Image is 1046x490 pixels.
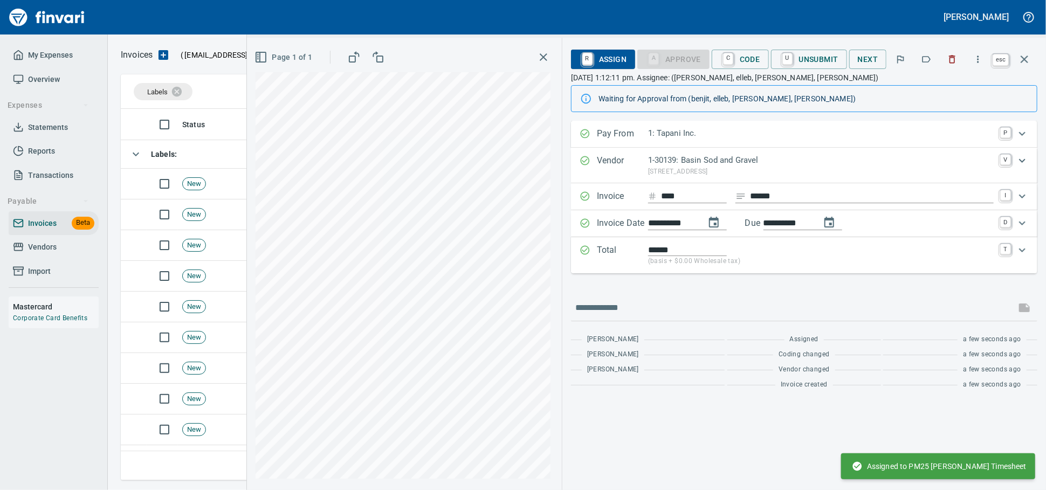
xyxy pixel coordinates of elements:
[28,73,60,86] span: Overview
[779,364,830,375] span: Vendor changed
[28,240,57,254] span: Vendors
[571,121,1037,148] div: Expand
[571,183,1037,210] div: Expand
[582,53,593,65] a: R
[701,210,727,236] button: change date
[28,217,57,230] span: Invoices
[28,49,73,62] span: My Expenses
[183,271,205,281] span: New
[8,99,89,112] span: Expenses
[771,50,847,69] button: UUnsubmit
[183,363,205,374] span: New
[1000,190,1011,201] a: I
[648,127,994,140] p: 1: Tapani Inc.
[712,50,769,69] button: CCode
[597,154,648,177] p: Vendor
[28,121,68,134] span: Statements
[781,379,828,390] span: Invoice created
[889,47,912,71] button: Flag
[580,50,627,68] span: Assign
[121,49,153,61] nav: breadcrumb
[597,217,648,231] p: Invoice Date
[13,314,87,322] a: Corporate Card Benefits
[8,195,89,208] span: Payable
[9,115,99,140] a: Statements
[1000,217,1011,227] a: D
[183,50,307,60] span: [EMAIL_ADDRESS][DOMAIN_NAME]
[3,191,93,211] button: Payable
[648,167,994,177] p: [STREET_ADDRESS]
[9,139,99,163] a: Reports
[849,50,887,70] button: Next
[252,47,316,67] button: Page 1 of 1
[183,425,205,435] span: New
[13,301,99,313] h6: Mastercard
[914,47,938,71] button: Labels
[183,240,205,251] span: New
[597,190,648,204] p: Invoice
[183,179,205,189] span: New
[941,9,1011,25] button: [PERSON_NAME]
[571,50,635,69] button: RAssign
[147,88,168,96] span: Labels
[648,256,994,267] p: (basis + $0.00 Wholesale tax)
[963,379,1021,390] span: a few seconds ago
[963,334,1021,345] span: a few seconds ago
[1000,244,1011,254] a: T
[183,394,205,404] span: New
[993,54,1009,66] a: esc
[6,4,87,30] img: Finvari
[183,333,205,343] span: New
[816,210,842,236] button: change due date
[151,150,177,158] strong: Labels :
[182,118,219,131] span: Status
[745,217,796,230] p: Due
[648,190,657,203] svg: Invoice number
[9,163,99,188] a: Transactions
[134,83,192,100] div: Labels
[9,211,99,236] a: InvoicesBeta
[571,148,1037,183] div: Expand
[735,191,746,202] svg: Invoice description
[72,217,94,229] span: Beta
[858,53,878,66] span: Next
[1000,154,1011,165] a: V
[944,11,1009,23] h5: [PERSON_NAME]
[852,461,1027,472] span: Assigned to PM25 [PERSON_NAME] Timesheet
[720,50,760,68] span: Code
[587,364,639,375] span: [PERSON_NAME]
[571,72,1037,83] p: [DATE] 1:12:11 pm. Assignee: ([PERSON_NAME], elleb, [PERSON_NAME], [PERSON_NAME])
[1000,127,1011,138] a: P
[597,244,648,267] p: Total
[9,235,99,259] a: Vendors
[963,364,1021,375] span: a few seconds ago
[9,43,99,67] a: My Expenses
[3,95,93,115] button: Expenses
[597,127,648,141] p: Pay From
[587,349,639,360] span: [PERSON_NAME]
[587,334,639,345] span: [PERSON_NAME]
[723,53,733,65] a: C
[28,265,51,278] span: Import
[1011,295,1037,321] span: This records your message into the invoice and notifies anyone mentioned
[963,349,1021,360] span: a few seconds ago
[779,349,830,360] span: Coding changed
[571,210,1037,237] div: Expand
[598,89,1028,108] div: Waiting for Approval from (benjit, elleb, [PERSON_NAME], [PERSON_NAME])
[183,210,205,220] span: New
[9,67,99,92] a: Overview
[966,47,990,71] button: More
[183,302,205,312] span: New
[648,154,994,167] p: 1-30139: Basin Sod and Gravel
[790,334,818,345] span: Assigned
[182,118,205,131] span: Status
[782,53,793,65] a: U
[121,49,153,61] p: Invoices
[9,259,99,284] a: Import
[780,50,838,68] span: Unsubmit
[28,144,55,158] span: Reports
[637,53,710,63] div: Coding Required
[174,50,311,60] p: ( )
[28,169,73,182] span: Transactions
